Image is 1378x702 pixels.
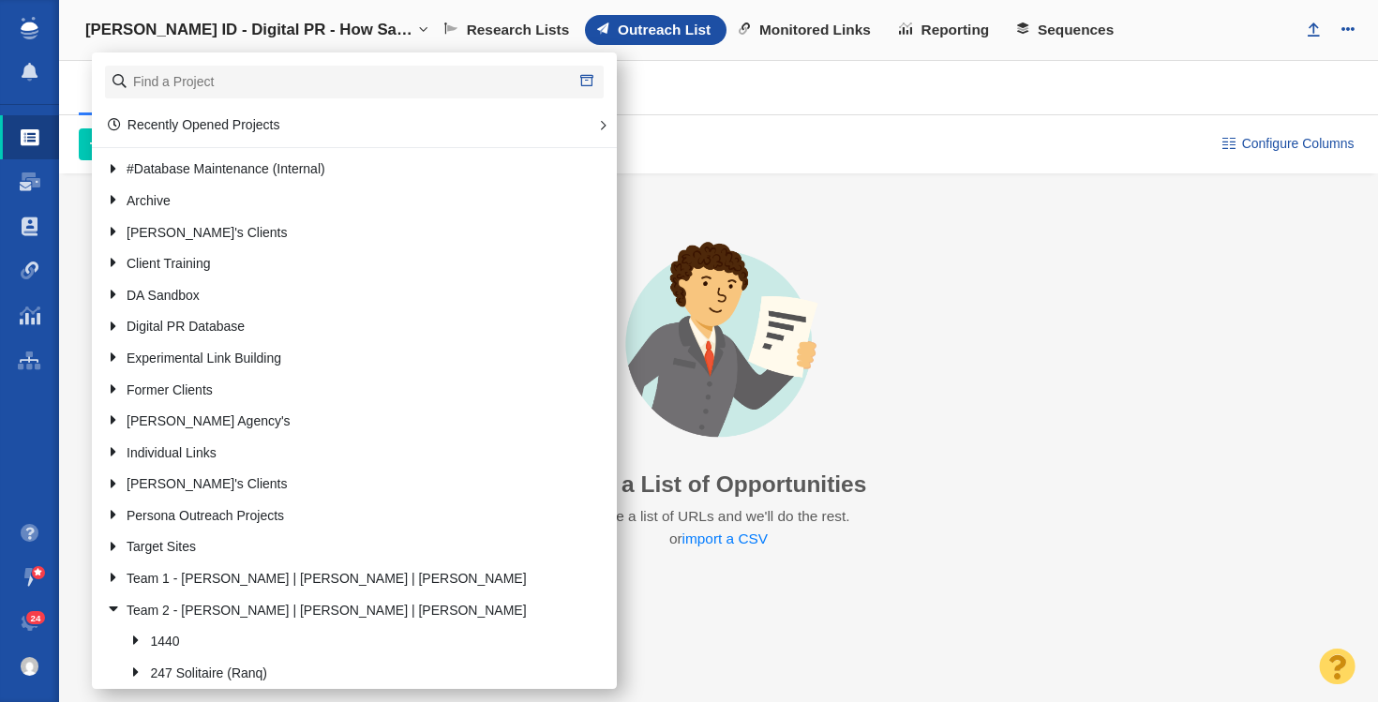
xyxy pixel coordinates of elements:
[126,659,578,688] a: 247 Solitaire (Ranq)
[79,128,216,160] button: Add Websites
[101,596,578,625] a: Team 2 - [PERSON_NAME] | [PERSON_NAME] | [PERSON_NAME]
[571,470,867,498] h3: Add a List of Opportunities
[101,156,578,185] a: #Database Maintenance (Internal)
[1038,22,1114,38] span: Sequences
[101,533,578,562] a: Target Sites
[101,313,578,342] a: Digital PR Database
[101,281,578,310] a: DA Sandbox
[759,22,871,38] span: Monitored Links
[101,218,578,247] a: [PERSON_NAME]'s Clients
[101,187,578,216] a: Archive
[618,22,711,38] span: Outreach List
[1005,15,1130,45] a: Sequences
[726,15,887,45] a: Monitored Links
[21,17,37,39] img: buzzstream_logo_iconsimple.png
[101,344,578,373] a: Experimental Link Building
[1242,134,1355,154] span: Configure Columns
[585,15,726,45] a: Outreach List
[101,250,578,279] a: Client Training
[682,530,769,546] a: import a CSV
[101,408,578,437] a: [PERSON_NAME] Agency's
[1211,128,1365,160] button: Configure Columns
[101,439,578,468] a: Individual Links
[467,22,570,38] span: Research Lists
[101,501,578,530] a: Persona Outreach Projects
[21,657,39,676] img: 4d6449f6000a23d83903d9f203b9f44a
[887,15,1005,45] a: Reporting
[101,564,578,593] a: Team 1 - [PERSON_NAME] | [PERSON_NAME] | [PERSON_NAME]
[921,22,990,38] span: Reporting
[105,66,604,98] input: Find a Project
[585,226,853,456] img: avatar-import-list.png
[108,117,280,132] a: Recently Opened Projects
[585,505,851,551] p: Paste a list of URLs and we'll do the rest. or
[101,470,578,500] a: [PERSON_NAME]'s Clients
[85,21,413,39] h4: [PERSON_NAME] ID - Digital PR - How Safe Do [DEMOGRAPHIC_DATA] Feel at Work?
[432,15,585,45] a: Research Lists
[126,628,578,657] a: 1440
[26,611,46,625] span: 24
[101,376,578,405] a: Former Clients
